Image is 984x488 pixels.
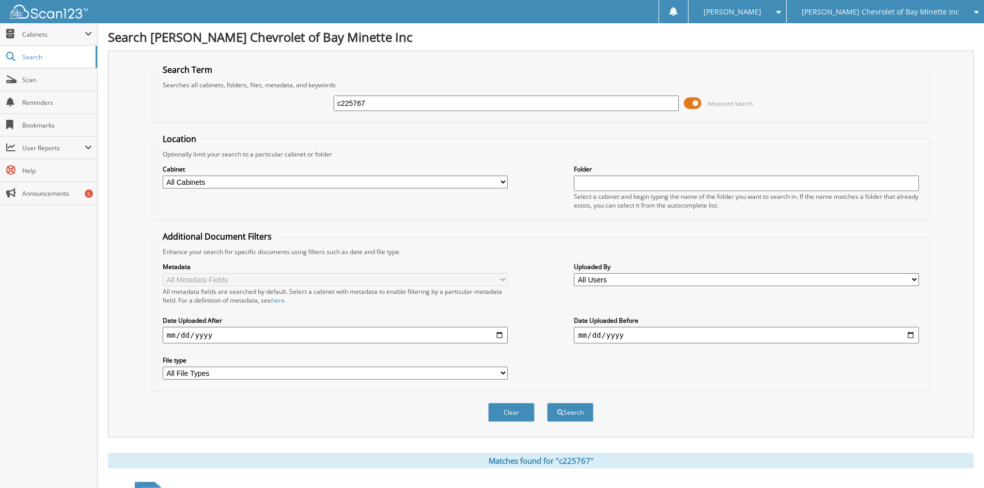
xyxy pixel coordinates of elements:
legend: Location [158,133,201,145]
img: scan123-logo-white.svg [10,5,88,19]
label: File type [163,356,508,365]
div: Enhance your search for specific documents using filters such as date and file type. [158,247,924,256]
input: start [163,327,508,343]
label: Date Uploaded After [163,316,508,325]
div: Matches found for "c225767" [108,453,974,468]
div: Optionally limit your search to a particular cabinet or folder [158,150,924,159]
span: Cabinets [22,30,85,39]
span: Bookmarks [22,121,92,130]
span: [PERSON_NAME] [704,9,761,15]
button: Search [547,403,593,422]
label: Cabinet [163,165,508,174]
div: Searches all cabinets, folders, files, metadata, and keywords [158,81,924,89]
div: Select a cabinet and begin typing the name of the folder you want to search in. If the name match... [574,192,919,210]
span: Search [22,53,90,61]
span: Reminders [22,98,92,107]
div: 5 [85,190,93,198]
span: [PERSON_NAME] Chevrolet of Bay Minette Inc [802,9,959,15]
label: Date Uploaded Before [574,316,919,325]
span: Announcements [22,189,92,198]
input: end [574,327,919,343]
span: Help [22,166,92,175]
span: Scan [22,75,92,84]
legend: Additional Document Filters [158,231,277,242]
div: All metadata fields are searched by default. Select a cabinet with metadata to enable filtering b... [163,287,508,305]
button: Clear [488,403,535,422]
legend: Search Term [158,64,217,75]
label: Metadata [163,262,508,271]
span: User Reports [22,144,85,152]
a: here [271,296,285,305]
label: Uploaded By [574,262,919,271]
h1: Search [PERSON_NAME] Chevrolet of Bay Minette Inc [108,28,974,45]
span: Advanced Search [707,100,753,107]
label: Folder [574,165,919,174]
